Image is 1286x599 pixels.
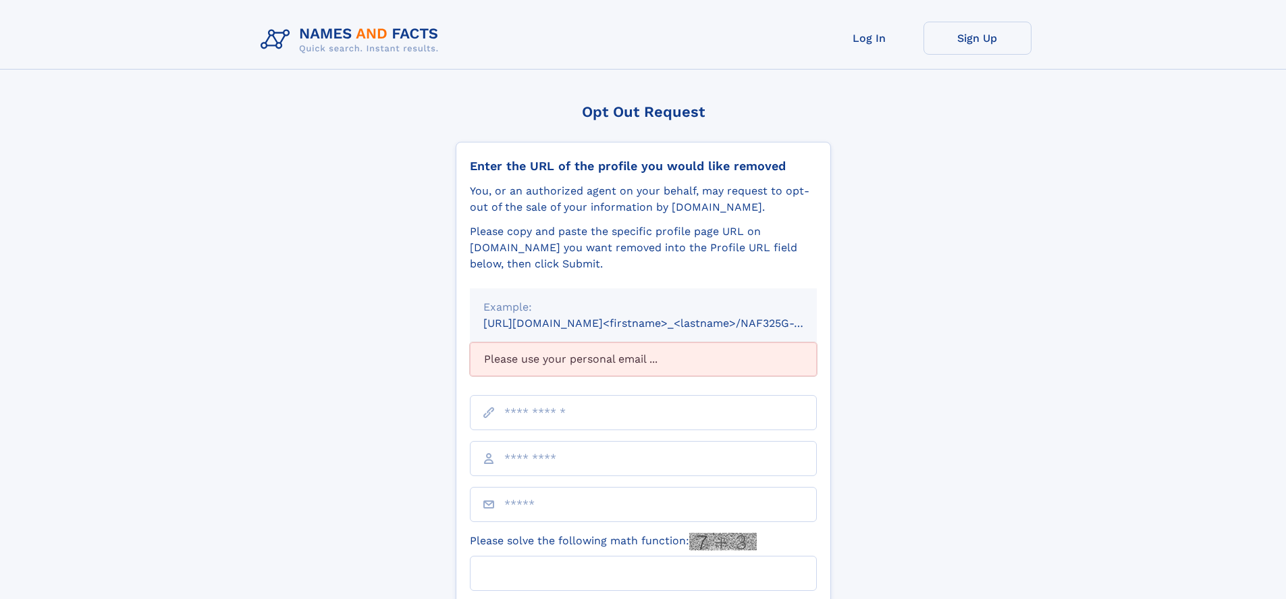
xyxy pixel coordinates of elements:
small: [URL][DOMAIN_NAME]<firstname>_<lastname>/NAF325G-xxxxxxxx [483,317,842,330]
div: Enter the URL of the profile you would like removed [470,159,817,174]
div: You, or an authorized agent on your behalf, may request to opt-out of the sale of your informatio... [470,183,817,215]
div: Example: [483,299,803,315]
div: Please copy and paste the specific profile page URL on [DOMAIN_NAME] you want removed into the Pr... [470,224,817,272]
div: Opt Out Request [456,103,831,120]
a: Sign Up [923,22,1032,55]
img: Logo Names and Facts [255,22,450,58]
div: Please use your personal email ... [470,342,817,376]
label: Please solve the following math function: [470,533,757,550]
a: Log In [815,22,923,55]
